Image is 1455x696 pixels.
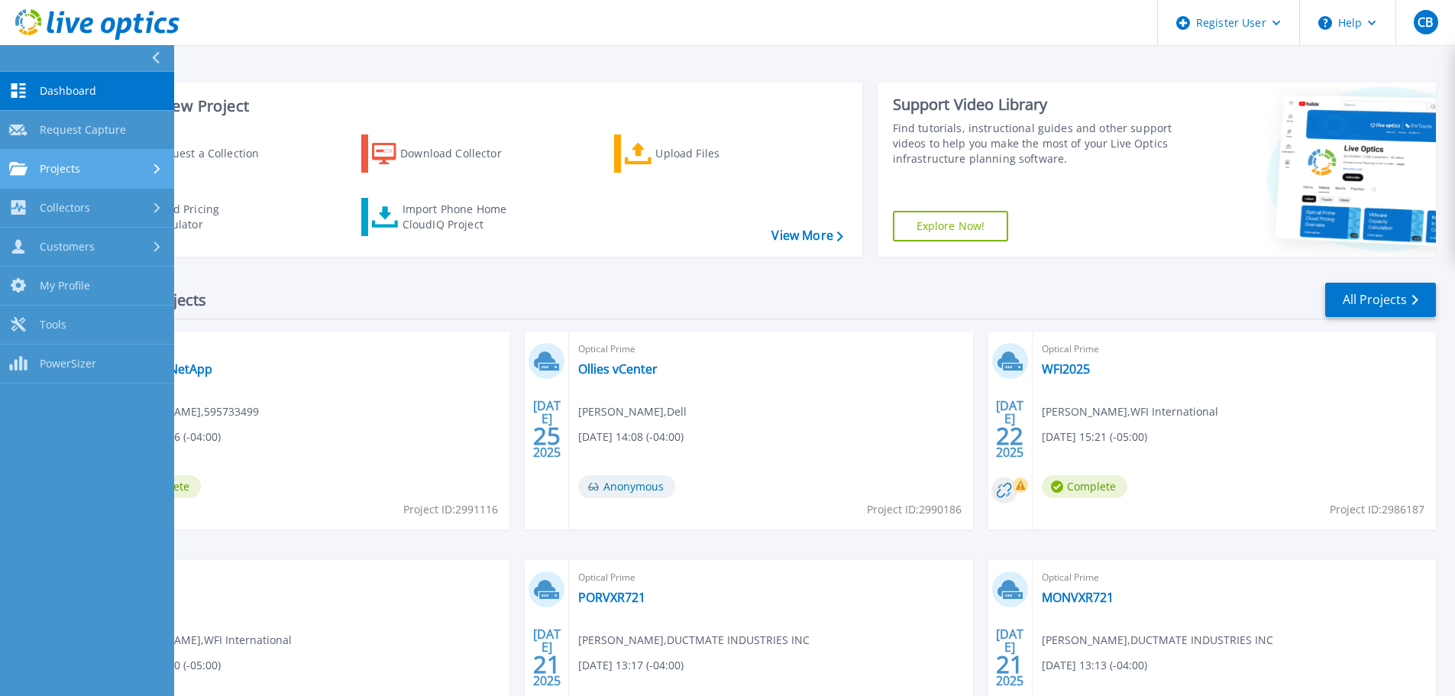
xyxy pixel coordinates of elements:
a: Download Collector [361,134,532,173]
span: [DATE] 14:08 (-04:00) [578,429,684,445]
div: Cloud Pricing Calculator [150,202,272,232]
span: [DATE] 13:17 (-04:00) [578,657,684,674]
span: Tools [40,318,66,332]
span: [DATE] 15:21 (-05:00) [1042,429,1147,445]
span: Optical Prime [578,341,963,358]
div: Download Collector [400,138,522,169]
span: Collectors [40,201,90,215]
div: [DATE] 2025 [532,630,561,685]
div: [DATE] 2025 [532,401,561,457]
span: Customers [40,240,95,254]
a: WFI2025 [1042,361,1090,377]
span: [DATE] 13:13 (-04:00) [1042,657,1147,674]
span: PowerSizer [40,357,96,371]
a: Explore Now! [893,211,1009,241]
span: Anonymous [578,475,675,498]
a: Cloud Pricing Calculator [108,198,279,236]
span: Projects [40,162,80,176]
span: [PERSON_NAME] , WFI International [1042,403,1218,420]
span: 25 [533,429,561,442]
div: Upload Files [655,138,778,169]
span: Request Capture [40,123,126,137]
a: Ollies vCenter [578,361,658,377]
span: Complete [1042,475,1127,498]
h3: Start a New Project [108,98,842,115]
span: Dashboard [40,84,96,98]
span: My Profile [40,279,90,293]
span: CB [1418,16,1433,28]
span: [PERSON_NAME] , 595733499 [115,403,259,420]
div: Support Video Library [893,95,1178,115]
span: 21 [533,658,561,671]
a: MONVXR721 [1042,590,1114,605]
span: NetApp [115,341,500,358]
div: Request a Collection [152,138,274,169]
span: Project ID: 2990186 [867,501,962,518]
span: [PERSON_NAME] , WFI International [115,632,292,649]
a: PORVXR721 [578,590,645,605]
a: Request a Collection [108,134,279,173]
div: Find tutorials, instructional guides and other support videos to help you make the most of your L... [893,121,1178,167]
span: Optical Prime [115,569,500,586]
a: All Projects [1325,283,1436,317]
span: Optical Prime [1042,569,1427,586]
span: Project ID: 2991116 [403,501,498,518]
span: [PERSON_NAME] , DUCTMATE INDUSTRIES INC [578,632,810,649]
span: 22 [996,429,1023,442]
span: Optical Prime [578,569,963,586]
span: Optical Prime [1042,341,1427,358]
span: [PERSON_NAME] , DUCTMATE INDUSTRIES INC [1042,632,1273,649]
span: 21 [996,658,1023,671]
div: Import Phone Home CloudIQ Project [403,202,522,232]
span: Project ID: 2986187 [1330,501,1424,518]
div: [DATE] 2025 [995,630,1024,685]
a: View More [771,228,842,243]
a: Upload Files [614,134,784,173]
span: [PERSON_NAME] , Dell [578,403,687,420]
div: [DATE] 2025 [995,401,1024,457]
